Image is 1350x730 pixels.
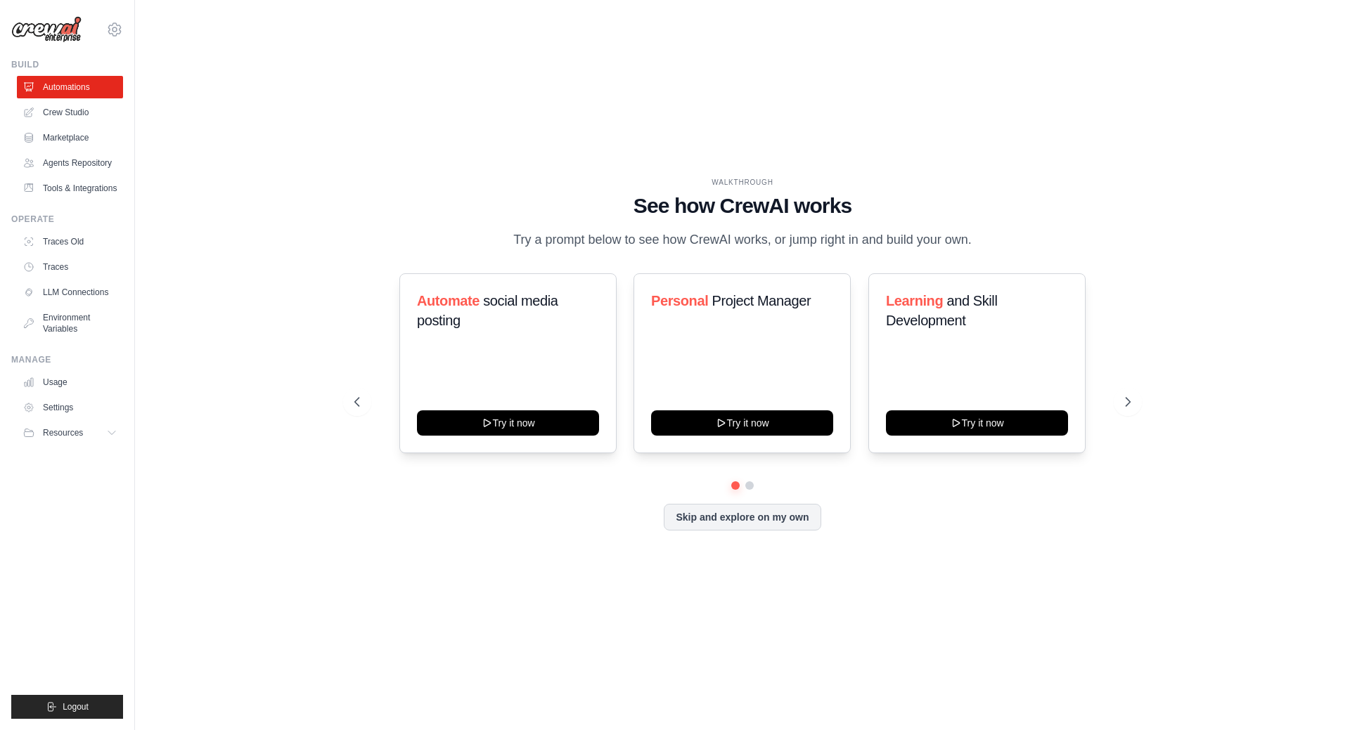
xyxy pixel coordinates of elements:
[11,59,123,70] div: Build
[17,281,123,304] a: LLM Connections
[886,293,943,308] span: Learning
[11,214,123,225] div: Operate
[17,101,123,124] a: Crew Studio
[354,193,1131,219] h1: See how CrewAI works
[417,293,480,308] span: Automate
[11,695,123,719] button: Logout
[17,306,123,340] a: Environment Variables
[17,230,123,253] a: Traces Old
[63,701,89,712] span: Logout
[11,16,82,43] img: Logo
[712,293,811,308] span: Project Manager
[11,354,123,365] div: Manage
[17,76,123,98] a: Automations
[651,410,833,436] button: Try it now
[886,410,1068,436] button: Try it now
[417,410,599,436] button: Try it now
[886,293,997,328] span: and Skill Development
[354,177,1131,188] div: WALKTHROUGH
[17,422,123,444] button: Resources
[506,230,979,250] p: Try a prompt below to see how CrewAI works, or jump right in and build your own.
[417,293,558,328] span: social media posting
[17,371,123,393] a: Usage
[651,293,708,308] span: Personal
[43,427,83,438] span: Resources
[17,177,123,200] a: Tools & Integrations
[17,256,123,278] a: Traces
[664,504,821,530] button: Skip and explore on my own
[17,396,123,419] a: Settings
[17,152,123,174] a: Agents Repository
[17,126,123,149] a: Marketplace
